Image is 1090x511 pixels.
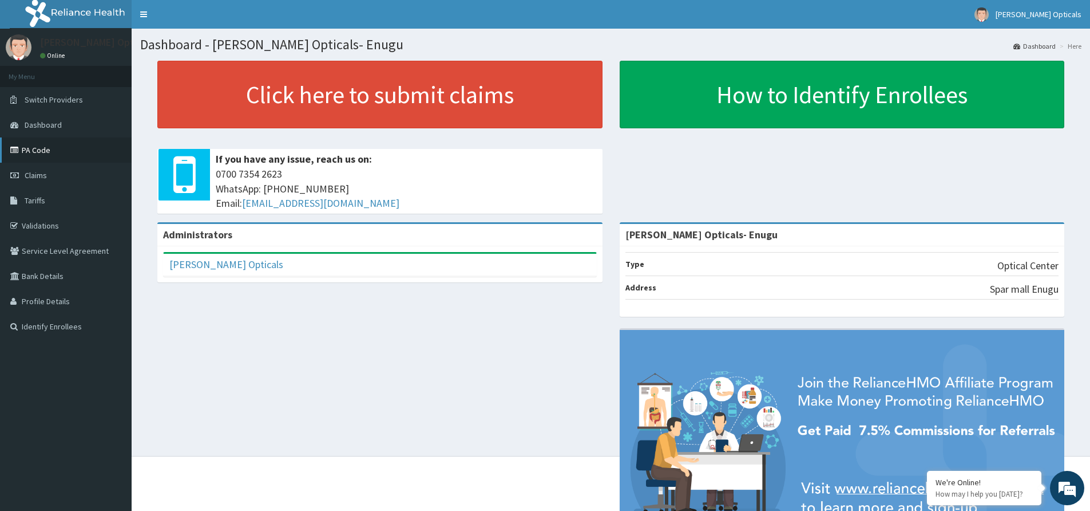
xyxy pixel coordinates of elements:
[25,95,83,105] span: Switch Providers
[216,167,597,211] span: 0700 7354 2623 WhatsApp: [PHONE_NUMBER] Email:
[620,61,1065,128] a: How to Identify Enrollees
[242,196,399,210] a: [EMAIL_ADDRESS][DOMAIN_NAME]
[163,228,232,241] b: Administrators
[21,57,46,86] img: d_794563401_company_1708531726252_794563401
[216,152,372,166] b: If you have any issue, reach us on:
[157,61,603,128] a: Click here to submit claims
[25,170,47,180] span: Claims
[6,34,31,60] img: User Image
[169,258,283,271] a: [PERSON_NAME] Opticals
[66,144,158,260] span: We're online!
[60,64,192,79] div: Chat with us now
[997,258,1059,273] p: Optical Center
[936,477,1033,488] div: We're Online!
[936,489,1033,499] p: How may I help you today?
[625,228,778,241] strong: [PERSON_NAME] Opticals- Enugu
[188,6,215,33] div: Minimize live chat window
[1057,41,1081,51] li: Here
[40,52,68,60] a: Online
[1013,41,1056,51] a: Dashboard
[6,313,218,353] textarea: Type your message and hit 'Enter'
[40,37,154,48] p: [PERSON_NAME] Opticals
[25,120,62,130] span: Dashboard
[25,195,45,206] span: Tariffs
[140,37,1081,52] h1: Dashboard - [PERSON_NAME] Opticals- Enugu
[990,282,1059,297] p: Spar mall Enugu
[974,7,989,22] img: User Image
[625,259,644,269] b: Type
[625,282,656,293] b: Address
[996,9,1081,19] span: [PERSON_NAME] Opticals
